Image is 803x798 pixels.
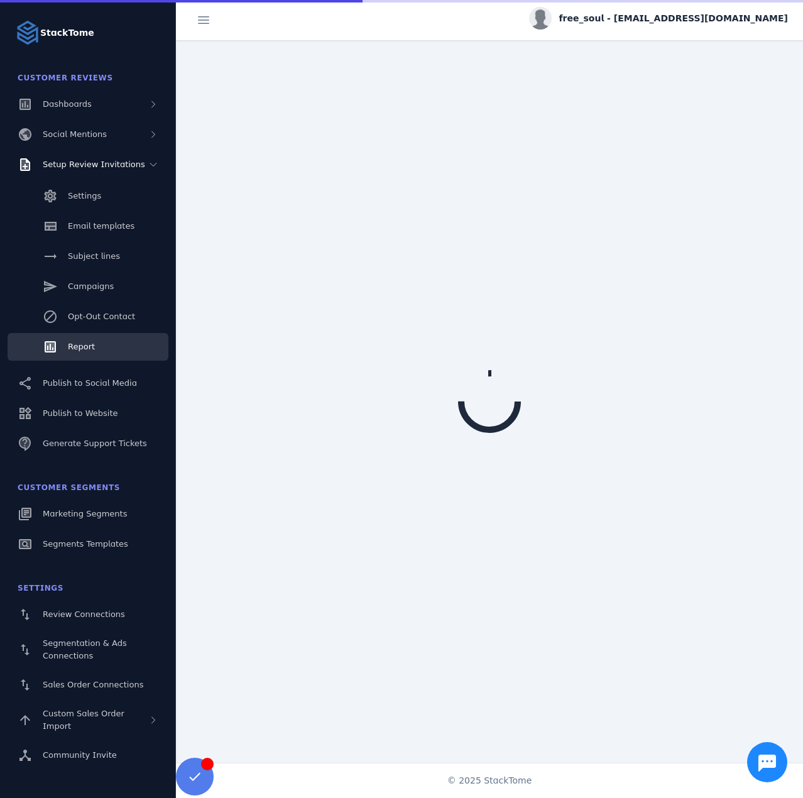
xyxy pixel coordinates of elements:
[18,584,63,593] span: Settings
[529,7,552,30] img: profile.jpg
[43,709,124,731] span: Custom Sales Order Import
[8,631,168,669] a: Segmentation & Ads Connections
[43,509,127,518] span: Marketing Segments
[68,221,134,231] span: Email templates
[8,303,168,331] a: Opt-Out Contact
[18,483,120,492] span: Customer Segments
[43,539,128,549] span: Segments Templates
[43,408,117,418] span: Publish to Website
[43,129,107,139] span: Social Mentions
[8,333,168,361] a: Report
[559,12,788,25] span: free_soul - [EMAIL_ADDRESS][DOMAIN_NAME]
[43,378,137,388] span: Publish to Social Media
[43,638,127,660] span: Segmentation & Ads Connections
[8,741,168,769] a: Community Invite
[68,281,114,291] span: Campaigns
[8,369,168,397] a: Publish to Social Media
[43,439,147,448] span: Generate Support Tickets
[8,671,168,699] a: Sales Order Connections
[43,750,117,760] span: Community Invite
[8,273,168,300] a: Campaigns
[43,99,92,109] span: Dashboards
[8,601,168,628] a: Review Connections
[8,530,168,558] a: Segments Templates
[8,182,168,210] a: Settings
[43,160,145,169] span: Setup Review Invitations
[529,7,788,30] button: free_soul - [EMAIL_ADDRESS][DOMAIN_NAME]
[18,74,113,82] span: Customer Reviews
[15,20,40,45] img: Logo image
[447,774,532,787] span: © 2025 StackTome
[68,191,101,200] span: Settings
[68,312,135,321] span: Opt-Out Contact
[68,342,95,351] span: Report
[40,26,94,40] strong: StackTome
[43,680,143,689] span: Sales Order Connections
[8,500,168,528] a: Marketing Segments
[68,251,120,261] span: Subject lines
[8,212,168,240] a: Email templates
[43,609,125,619] span: Review Connections
[8,430,168,457] a: Generate Support Tickets
[8,400,168,427] a: Publish to Website
[8,243,168,270] a: Subject lines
